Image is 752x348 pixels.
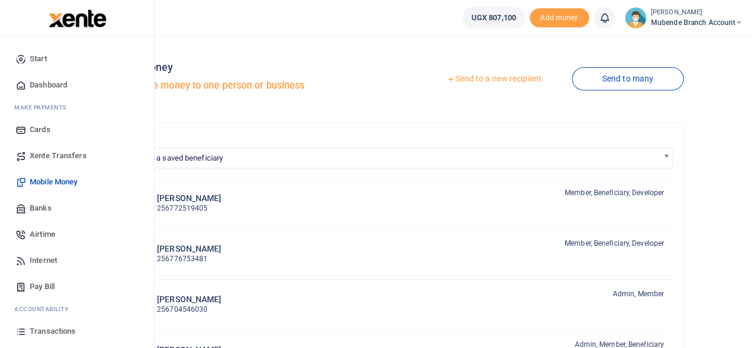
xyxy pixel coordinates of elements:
[10,221,144,247] a: Airtime
[30,53,47,65] span: Start
[30,281,55,293] span: Pay Bill
[10,117,144,143] a: Cards
[157,304,221,315] p: 256704546030
[48,13,106,22] a: logo-small logo-large logo-large
[458,7,530,29] li: Wallet ballance
[30,228,55,240] span: Airtime
[20,103,67,112] span: ake Payments
[157,203,221,214] p: 256772519405
[30,79,67,91] span: Dashboard
[625,7,742,29] a: profile-user [PERSON_NAME] Mubende Branch Account
[530,8,589,28] li: Toup your wallet
[572,67,684,90] a: Send to many
[114,279,674,327] a: LN [PERSON_NAME] 256704546030 Admin, Member
[23,305,68,313] span: countability
[157,294,221,305] h6: [PERSON_NAME]
[10,169,144,195] a: Mobile Money
[613,289,664,299] span: Admin, Member
[114,148,673,168] span: Search for a saved beneficiary
[625,7,646,29] img: profile-user
[10,195,144,221] a: Banks
[157,193,221,203] h6: [PERSON_NAME]
[104,80,389,92] h5: Send mobile money to one person or business
[10,98,144,117] li: M
[114,228,674,276] a: JK [PERSON_NAME] 256776753481 Member, Beneficiary, Developer
[30,255,57,267] span: Internet
[530,12,589,21] a: Add money
[530,8,589,28] span: Add money
[10,247,144,274] a: Internet
[10,46,144,72] a: Start
[565,187,664,198] span: Member, Beneficiary, Developer
[114,148,672,167] span: Search for a saved beneficiary
[49,10,106,27] img: logo-large
[10,274,144,300] a: Pay Bill
[462,7,525,29] a: UGX 807,100
[10,300,144,318] li: Ac
[30,202,52,214] span: Banks
[30,124,51,136] span: Cards
[651,17,742,28] span: Mubende Branch Account
[10,318,144,344] a: Transactions
[565,238,664,249] span: Member, Beneficiary, Developer
[119,153,223,162] span: Search for a saved beneficiary
[471,12,516,24] span: UGX 807,100
[416,68,571,90] a: Send to a new recipient
[157,244,221,254] h6: [PERSON_NAME]
[30,176,77,188] span: Mobile Money
[10,143,144,169] a: Xente Transfers
[30,325,75,337] span: Transactions
[30,150,87,162] span: Xente Transfers
[10,72,144,98] a: Dashboard
[104,61,389,74] h4: Mobile Money
[651,8,742,18] small: [PERSON_NAME]
[114,178,674,225] a: JN [PERSON_NAME] 256772519405 Member, Beneficiary, Developer
[157,253,221,265] p: 256776753481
